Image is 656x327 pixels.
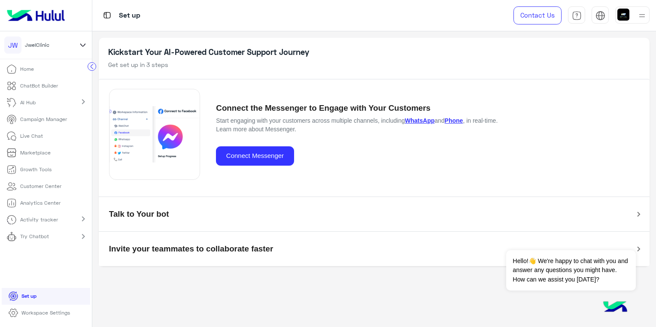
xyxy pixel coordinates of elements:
[2,305,77,321] a: Workspace Settings
[572,11,582,21] img: tab
[108,47,640,57] h5: Kickstart Your AI-Powered Customer Support Journey
[21,309,70,317] p: Workspace Settings
[20,233,49,240] p: Try Chatbot
[78,214,88,224] mat-icon: chevron_right
[637,10,647,21] img: profile
[216,146,294,166] button: Connect Messenger
[78,231,88,242] mat-icon: chevron_right
[216,103,513,113] h5: Connect the Messenger to Engage with Your Customers
[20,65,34,73] p: Home
[20,166,52,173] p: Growth Tools
[20,99,36,106] p: AI Hub
[617,9,629,21] img: userImage
[78,97,88,107] mat-icon: chevron_right
[102,10,112,21] img: tab
[108,61,168,68] span: Get set up in 3 steps
[3,6,68,24] img: Logo
[20,182,61,190] p: Customer Center
[568,6,585,24] a: tab
[405,117,434,124] a: WhatsApp
[4,36,21,54] div: JW
[119,10,140,21] p: Set up
[20,132,43,140] p: Live Chat
[20,216,58,224] p: Activity tracker
[25,41,49,49] span: JwelClinic
[20,82,58,90] p: ChatBot Builder
[20,149,51,157] p: Marketplace
[109,209,169,219] h5: Talk to Your bot
[21,292,36,300] p: Set up
[600,293,630,323] img: hulul-logo.png
[2,288,43,305] a: Set up
[216,116,513,133] p: Start engaging with your customers across multiple channels, including and , in real-time. Learn ...
[99,232,650,266] mat-expansion-panel-header: Invite your teammates to collaborate faster
[20,199,61,207] p: Analytics Center
[109,244,273,254] h5: Invite your teammates to collaborate faster
[513,6,562,24] a: Contact Us
[506,250,635,291] span: Hello!👋 We're happy to chat with you and answer any questions you might have. How can we assist y...
[109,89,200,180] img: Accordion Section Image
[99,197,650,231] mat-expansion-panel-header: Talk to Your bot
[445,117,463,124] a: Phone
[20,115,67,123] p: Campaign Manager
[595,11,605,21] img: tab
